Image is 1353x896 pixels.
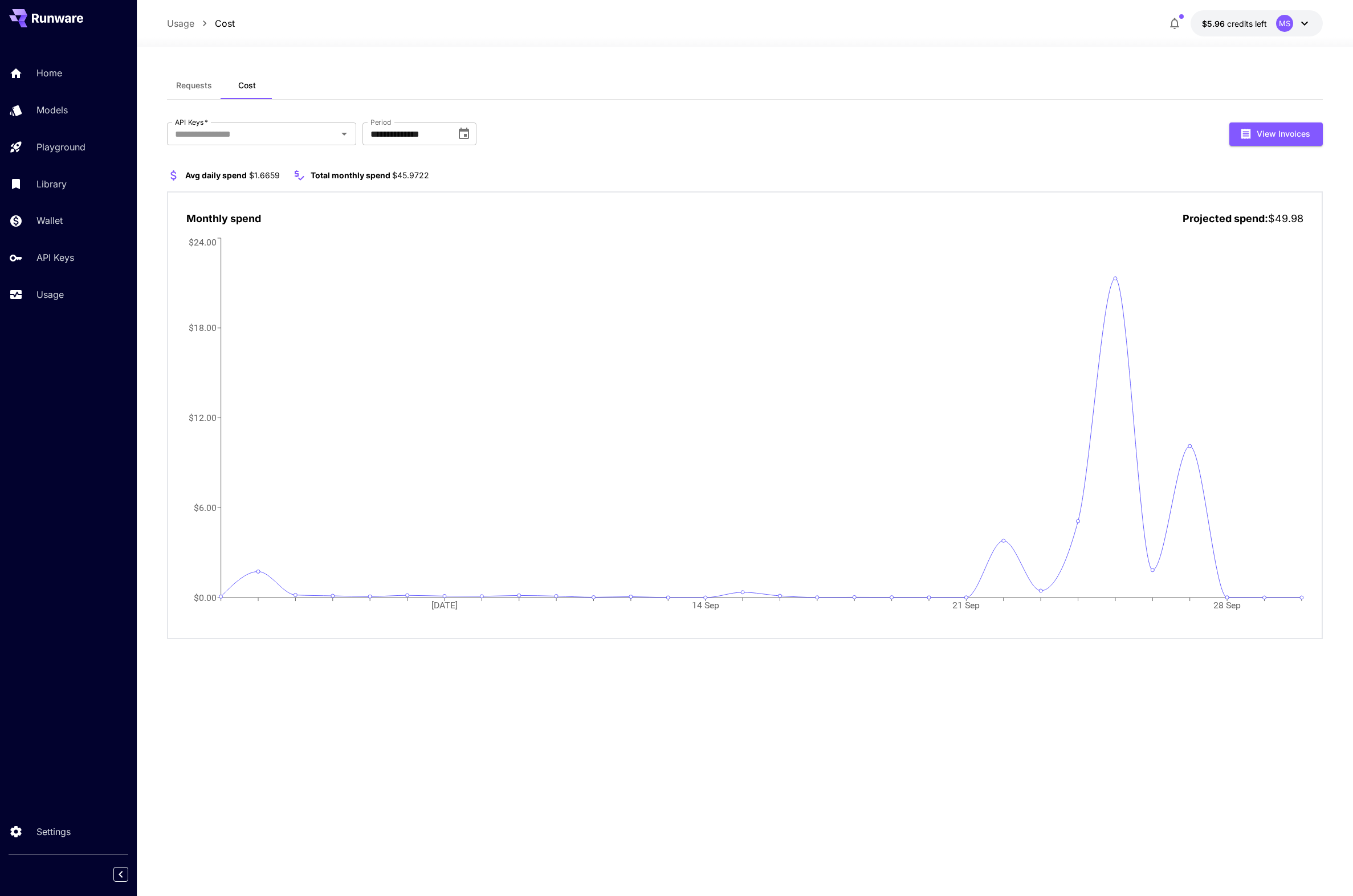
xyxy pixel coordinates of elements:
span: Cost [238,80,256,91]
div: MS [1276,15,1293,32]
button: View Invoices [1229,122,1323,146]
button: Choose date, selected date is Sep 1, 2025 [453,122,475,145]
span: credits left [1227,19,1267,28]
tspan: [DATE] [432,600,458,611]
tspan: $6.00 [194,502,217,513]
p: Usage [36,288,64,301]
div: Collapse sidebar [122,864,137,885]
span: $49.98 [1268,212,1303,224]
button: Collapse sidebar [113,867,128,882]
p: Playground [36,140,85,154]
tspan: 28 Sep [1215,600,1242,611]
span: Requests [176,80,212,91]
button: Open [336,126,352,142]
p: API Keys [36,251,74,264]
p: Home [36,66,62,80]
p: Settings [36,825,71,838]
span: Projected spend: [1183,212,1268,224]
a: View Invoices [1229,128,1323,138]
tspan: 14 Sep [692,600,720,611]
tspan: $24.00 [189,236,217,247]
tspan: $0.00 [194,592,217,603]
label: API Keys [175,117,208,127]
p: Library [36,177,67,191]
span: Avg daily spend [185,170,247,180]
p: Wallet [36,214,63,227]
label: Period [370,117,392,127]
nav: breadcrumb [167,17,235,30]
tspan: 21 Sep [953,600,981,611]
p: Monthly spend [186,211,261,226]
tspan: $18.00 [189,322,217,333]
span: $5.96 [1202,19,1227,28]
a: Usage [167,17,194,30]
span: $1.6659 [249,170,280,180]
div: $5.9586 [1202,18,1267,30]
tspan: $12.00 [189,412,217,423]
a: Cost [215,17,235,30]
span: $45.9722 [392,170,429,180]
span: Total monthly spend [311,170,390,180]
button: $5.9586MS [1191,10,1323,36]
p: Models [36,103,68,117]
